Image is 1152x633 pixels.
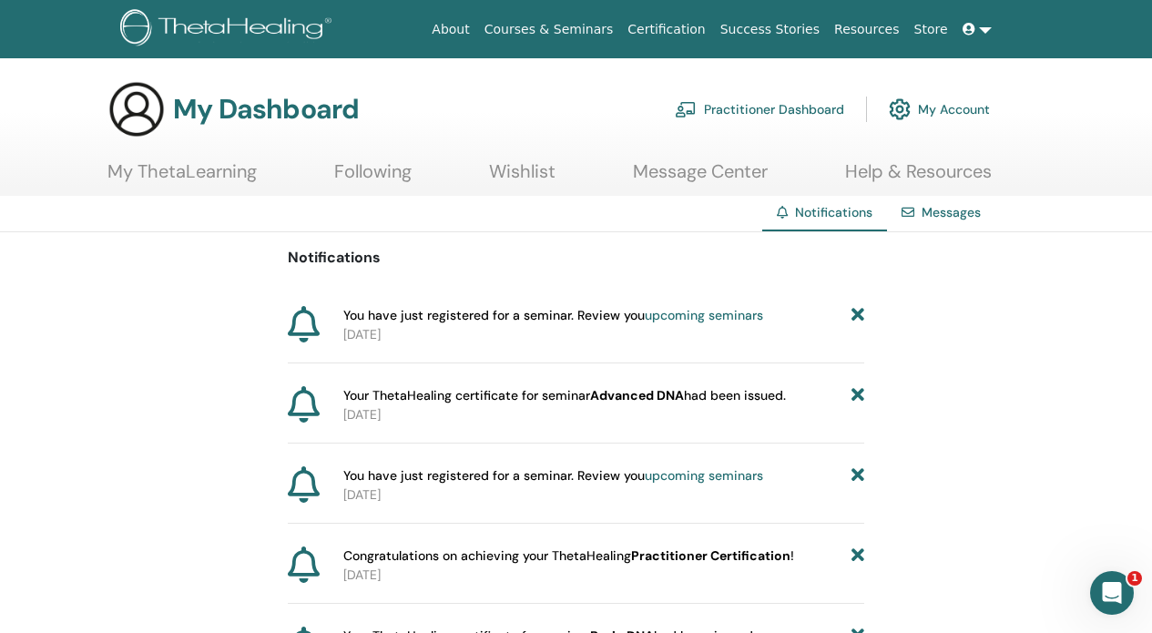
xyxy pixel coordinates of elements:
[107,80,166,138] img: generic-user-icon.jpg
[645,307,763,323] a: upcoming seminars
[845,160,992,196] a: Help & Resources
[645,467,763,484] a: upcoming seminars
[343,466,763,485] span: You have just registered for a seminar. Review you
[590,387,684,403] b: Advanced DNA
[343,546,794,566] span: Congratulations on achieving your ThetaHealing !
[288,247,864,269] p: Notifications
[1127,571,1142,586] span: 1
[907,13,955,46] a: Store
[889,94,911,125] img: cog.svg
[107,160,257,196] a: My ThetaLearning
[343,325,864,344] p: [DATE]
[675,89,844,129] a: Practitioner Dashboard
[889,89,990,129] a: My Account
[477,13,621,46] a: Courses & Seminars
[1090,571,1134,615] iframe: Intercom live chat
[173,93,359,126] h3: My Dashboard
[633,160,768,196] a: Message Center
[620,13,712,46] a: Certification
[795,204,872,220] span: Notifications
[334,160,412,196] a: Following
[343,306,763,325] span: You have just registered for a seminar. Review you
[120,9,338,50] img: logo.png
[343,386,786,405] span: Your ThetaHealing certificate for seminar had been issued.
[343,485,864,505] p: [DATE]
[713,13,827,46] a: Success Stories
[489,160,556,196] a: Wishlist
[675,101,697,117] img: chalkboard-teacher.svg
[922,204,981,220] a: Messages
[631,547,790,564] b: Practitioner Certification
[343,405,864,424] p: [DATE]
[424,13,476,46] a: About
[343,566,864,585] p: [DATE]
[827,13,907,46] a: Resources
